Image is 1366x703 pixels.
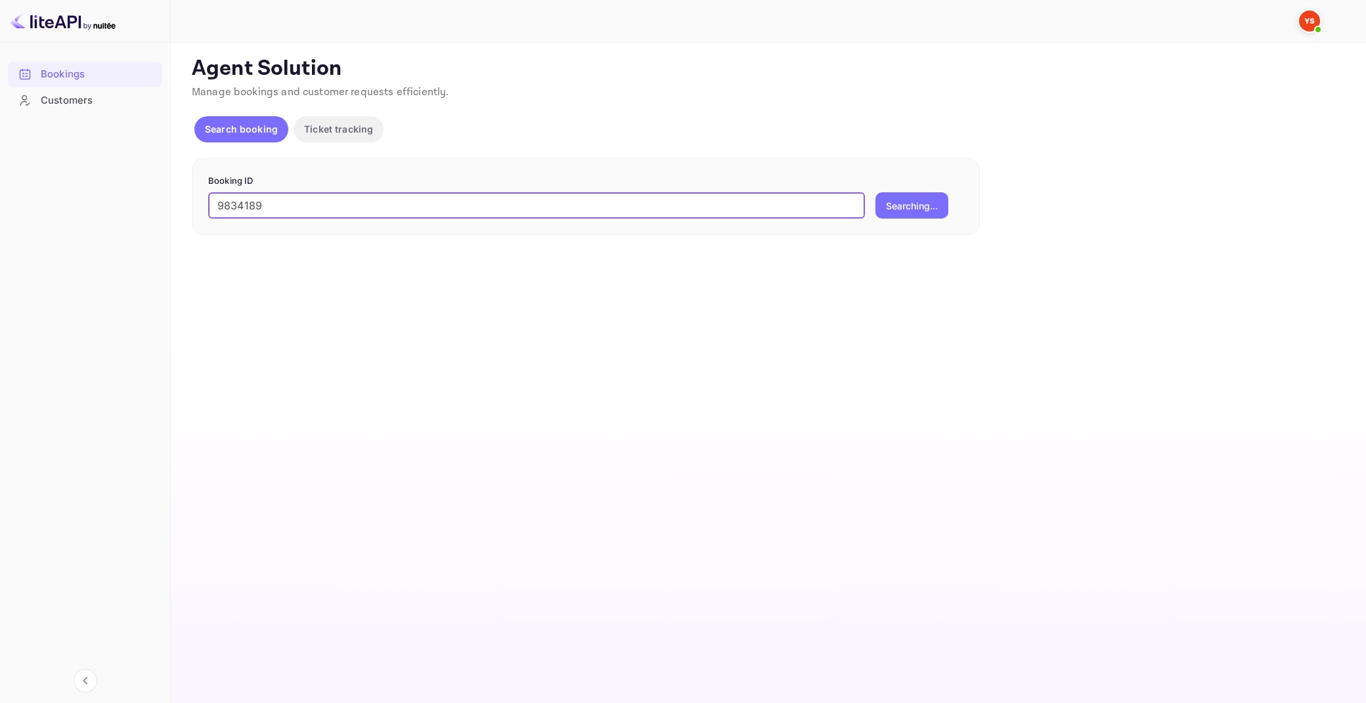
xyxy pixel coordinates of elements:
a: Customers [8,88,162,112]
img: LiteAPI logo [11,11,116,32]
img: Yandex Support [1299,11,1320,32]
p: Search booking [205,122,278,136]
input: Enter Booking ID (e.g., 63782194) [208,192,865,219]
button: Collapse navigation [74,669,97,692]
span: Manage bookings and customer requests efficiently. [192,85,449,99]
div: Bookings [41,67,156,82]
p: Booking ID [208,175,963,188]
a: Bookings [8,62,162,86]
div: Bookings [8,62,162,87]
button: Searching... [875,192,948,219]
div: Customers [41,93,156,108]
p: Agent Solution [192,56,1342,82]
div: Customers [8,88,162,114]
p: Ticket tracking [304,122,373,136]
